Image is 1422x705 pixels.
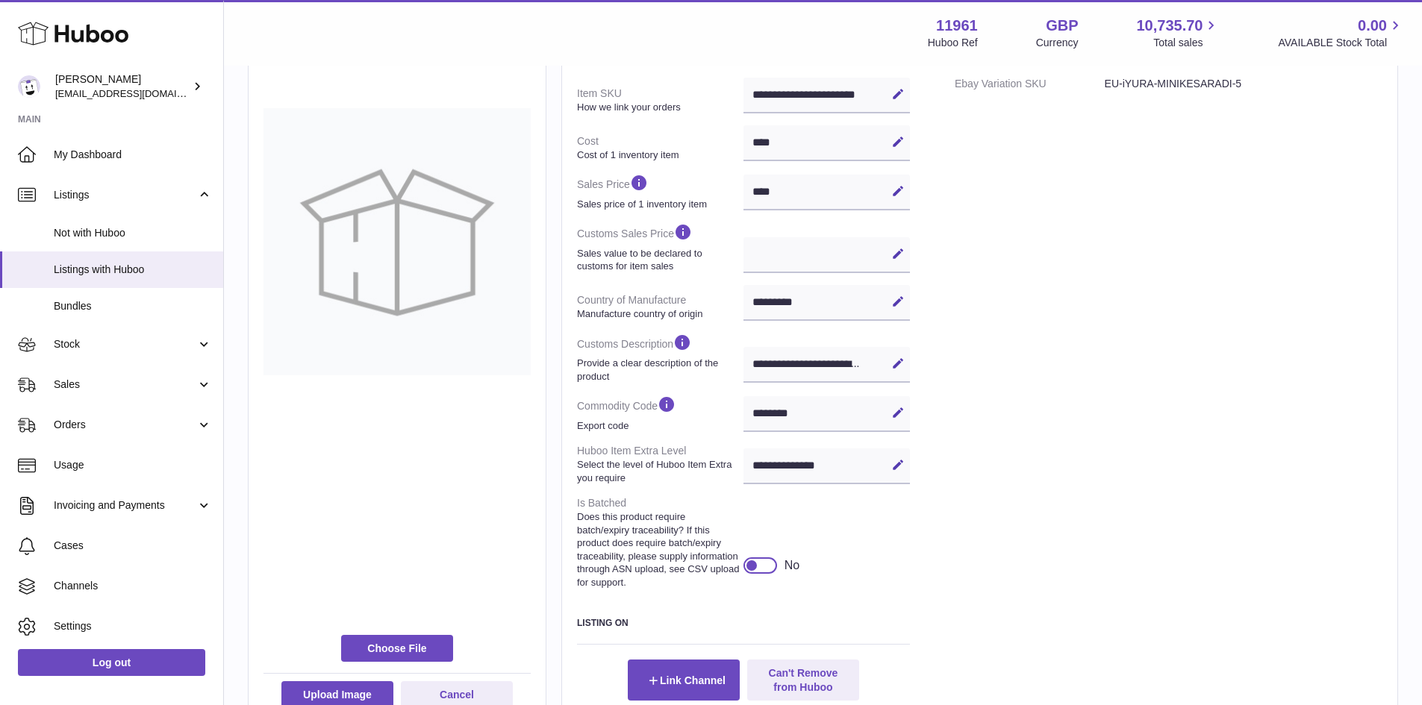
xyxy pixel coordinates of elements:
span: Listings with Huboo [54,263,212,277]
dd: EU-iYURA-MINIKESARADI-5 [1105,71,1382,97]
strong: Export code [577,419,740,433]
strong: Does this product require batch/expiry traceability? If this product does require batch/expiry tr... [577,510,740,589]
button: Can't Remove from Huboo [747,659,859,700]
dt: Item SKU [577,81,743,119]
button: Link Channel [628,659,740,700]
span: Usage [54,458,212,472]
span: Channels [54,579,212,593]
div: [PERSON_NAME] [55,72,190,101]
dt: Customs Sales Price [577,216,743,278]
strong: Provide a clear description of the product [577,357,740,383]
strong: 11961 [936,16,978,36]
a: 10,735.70 Total sales [1136,16,1220,50]
span: AVAILABLE Stock Total [1278,36,1404,50]
span: Orders [54,418,196,432]
span: Cases [54,539,212,553]
span: Settings [54,619,212,633]
span: [EMAIL_ADDRESS][DOMAIN_NAME] [55,87,219,99]
span: Sales [54,377,196,392]
dt: Cost [577,128,743,167]
dt: Customs Description [577,327,743,389]
img: internalAdmin-11961@internal.huboo.com [18,75,40,98]
h3: Listing On [577,617,910,629]
span: 0.00 [1358,16,1387,36]
span: Listings [54,188,196,202]
div: Huboo Ref [928,36,978,50]
img: no-photo-large.jpg [263,108,531,375]
dt: Ebay Variation SKU [955,71,1105,97]
span: My Dashboard [54,148,212,162]
strong: Sales value to be declared to customs for item sales [577,247,740,273]
strong: Sales price of 1 inventory item [577,198,740,211]
strong: Manufacture country of origin [577,307,740,321]
a: Log out [18,649,205,676]
strong: How we link your orders [577,101,740,114]
dt: Huboo Item Extra Level [577,438,743,490]
strong: Select the level of Huboo Item Extra you require [577,458,740,484]
span: Invoicing and Payments [54,498,196,513]
dt: Commodity Code [577,389,743,438]
dt: Sales Price [577,167,743,216]
strong: Cost of 1 inventory item [577,148,740,162]
span: Total sales [1153,36,1220,50]
span: Bundles [54,299,212,313]
div: Currency [1036,36,1079,50]
dt: Is Batched [577,490,743,595]
div: No [785,557,799,574]
span: 10,735.70 [1136,16,1203,36]
strong: GBP [1046,16,1078,36]
dt: Country of Manufacture [577,287,743,326]
span: Choose File [341,635,453,662]
a: 0.00 AVAILABLE Stock Total [1278,16,1404,50]
span: Not with Huboo [54,226,212,240]
span: Stock [54,337,196,351]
